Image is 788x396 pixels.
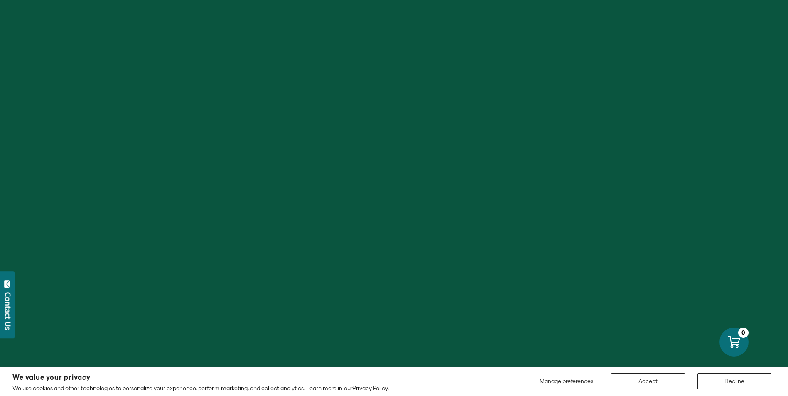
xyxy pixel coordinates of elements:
[12,374,389,381] h2: We value your privacy
[353,385,389,391] a: Privacy Policy.
[4,292,12,330] div: Contact Us
[611,373,685,389] button: Accept
[535,373,599,389] button: Manage preferences
[12,384,389,392] p: We use cookies and other technologies to personalize your experience, perform marketing, and coll...
[738,328,749,338] div: 0
[540,378,593,384] span: Manage preferences
[697,373,771,389] button: Decline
